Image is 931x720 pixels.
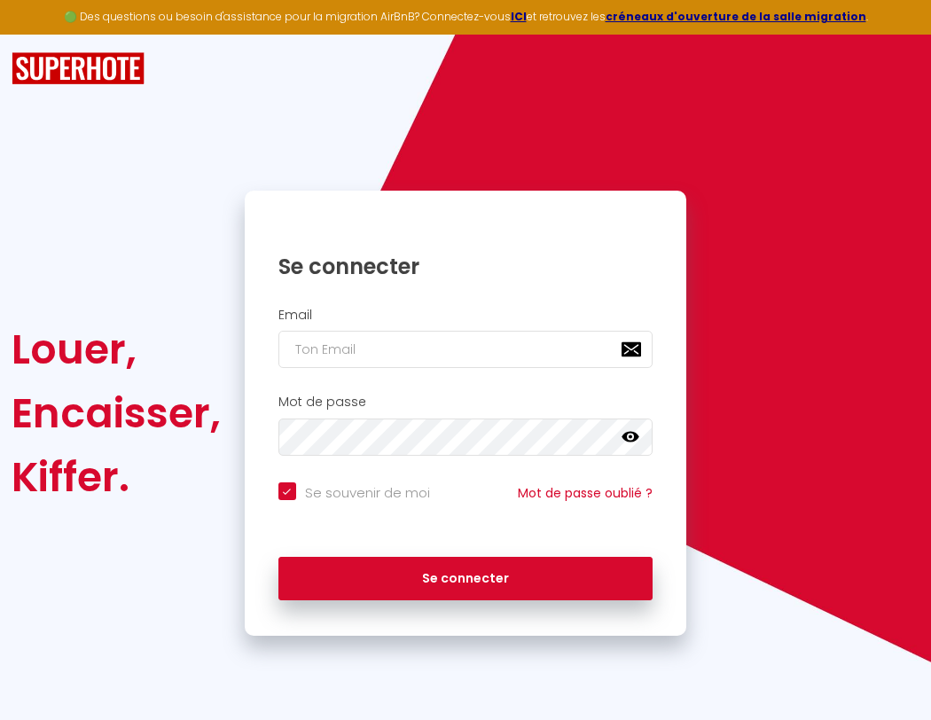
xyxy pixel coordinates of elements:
[12,317,221,381] div: Louer,
[12,52,145,85] img: SuperHote logo
[278,308,653,323] h2: Email
[511,9,527,24] a: ICI
[278,253,653,280] h1: Se connecter
[12,381,221,445] div: Encaisser,
[278,395,653,410] h2: Mot de passe
[278,331,653,368] input: Ton Email
[278,557,653,601] button: Se connecter
[606,9,866,24] a: créneaux d'ouverture de la salle migration
[518,484,653,502] a: Mot de passe oublié ?
[12,445,221,509] div: Kiffer.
